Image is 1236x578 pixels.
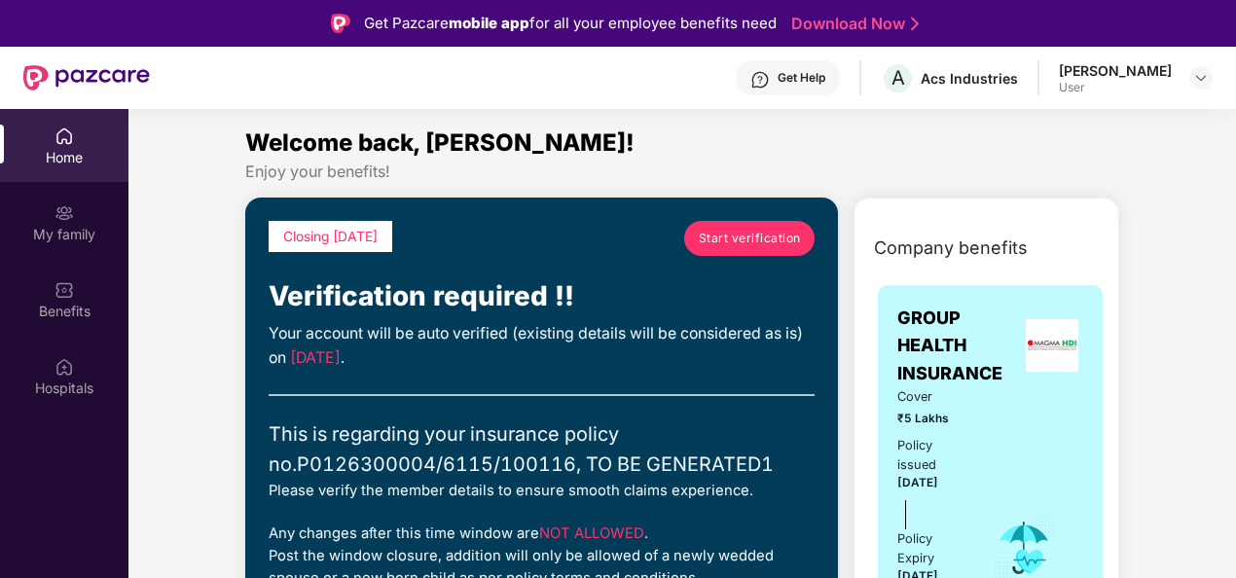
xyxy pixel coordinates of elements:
[778,70,825,86] div: Get Help
[55,357,74,377] img: svg+xml;base64,PHN2ZyBpZD0iSG9zcGl0YWxzIiB4bWxucz0iaHR0cDovL3d3dy53My5vcmcvMjAwMC9zdmciIHdpZHRoPS...
[269,322,815,371] div: Your account will be auto verified (existing details will be considered as is) on .
[897,436,966,475] div: Policy issued
[874,235,1028,262] span: Company benefits
[897,476,938,489] span: [DATE]
[269,419,815,480] div: This is regarding your insurance policy no. P0126300004/6115/100116, TO BE GENERATED1
[897,387,966,407] span: Cover
[911,14,919,34] img: Stroke
[699,229,801,247] span: Start verification
[1026,319,1078,372] img: insurerLogo
[891,66,905,90] span: A
[23,65,150,90] img: New Pazcare Logo
[539,524,644,542] span: NOT ALLOWED
[1193,70,1209,86] img: svg+xml;base64,PHN2ZyBpZD0iRHJvcGRvd24tMzJ4MzIiIHhtbG5zPSJodHRwOi8vd3d3LnczLm9yZy8yMDAwL3N2ZyIgd2...
[55,280,74,300] img: svg+xml;base64,PHN2ZyBpZD0iQmVuZWZpdHMiIHhtbG5zPSJodHRwOi8vd3d3LnczLm9yZy8yMDAwL3N2ZyIgd2lkdGg9Ij...
[684,221,815,256] a: Start verification
[449,14,529,32] strong: mobile app
[269,275,815,318] div: Verification required !!
[791,14,913,34] a: Download Now
[897,410,966,428] span: ₹5 Lakhs
[290,348,341,367] span: [DATE]
[750,70,770,90] img: svg+xml;base64,PHN2ZyBpZD0iSGVscC0zMngzMiIgeG1sbnM9Imh0dHA6Ly93d3cudzMub3JnLzIwMDAvc3ZnIiB3aWR0aD...
[269,480,815,502] div: Please verify the member details to ensure smooth claims experience.
[55,203,74,223] img: svg+xml;base64,PHN2ZyB3aWR0aD0iMjAiIGhlaWdodD0iMjAiIHZpZXdCb3g9IjAgMCAyMCAyMCIgZmlsbD0ibm9uZSIgeG...
[1059,80,1172,95] div: User
[364,12,777,35] div: Get Pazcare for all your employee benefits need
[283,229,378,244] span: Closing [DATE]
[921,69,1018,88] div: Acs Industries
[1059,61,1172,80] div: [PERSON_NAME]
[897,305,1020,387] span: GROUP HEALTH INSURANCE
[55,126,74,146] img: svg+xml;base64,PHN2ZyBpZD0iSG9tZSIgeG1sbnM9Imh0dHA6Ly93d3cudzMub3JnLzIwMDAvc3ZnIiB3aWR0aD0iMjAiIG...
[245,128,635,157] span: Welcome back, [PERSON_NAME]!
[245,162,1119,182] div: Enjoy your benefits!
[331,14,350,33] img: Logo
[897,529,966,568] div: Policy Expiry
